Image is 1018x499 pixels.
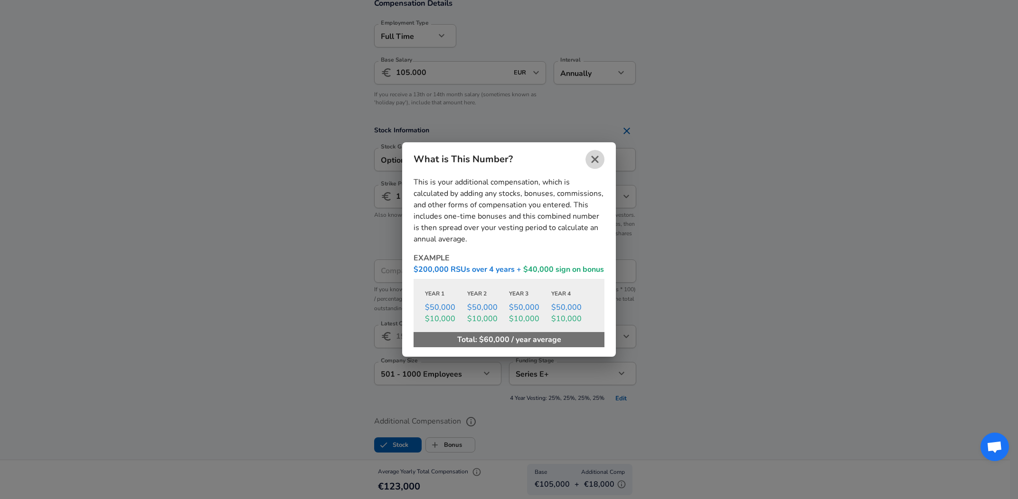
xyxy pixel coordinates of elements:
p: $10,000 [509,313,551,324]
span: Year 3 [509,290,528,297]
p: This is your additional compensation, which is calculated by adding any stocks, bonuses, commissi... [414,176,604,245]
button: close [585,150,604,169]
span: $200,000 RSUs over 4 years + [414,264,521,275]
span: $40,000 sign on bonus [521,264,604,275]
p: $50,000 [551,302,594,313]
span: Year 1 [425,290,444,297]
div: Open chat [980,433,1009,461]
p: Total: $60,000 / year average [414,332,604,347]
p: $10,000 [425,313,467,324]
p: $10,000 [467,313,509,324]
span: Year 4 [551,290,571,297]
p: EXAMPLE [414,252,604,264]
p: $50,000 [425,302,467,313]
h6: What is This Number? [414,152,573,167]
span: Year 2 [467,290,487,297]
p: $10,000 [551,313,594,324]
p: $50,000 [509,302,551,313]
p: $50,000 [467,302,509,313]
